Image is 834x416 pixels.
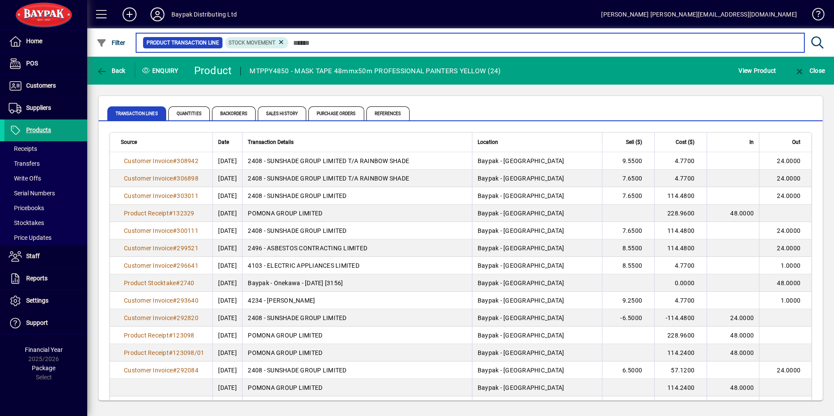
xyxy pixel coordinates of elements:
td: [DATE] [212,344,242,361]
span: Baypak - [GEOGRAPHIC_DATA] [478,332,564,339]
span: 299521 [177,245,198,252]
a: Product Receipt#123098 [121,331,198,340]
span: 303011 [177,192,198,199]
td: POMONA GROUP LIMITED [242,327,472,344]
span: Customer Invoice [124,192,173,199]
span: Source [121,137,137,147]
span: 24.0000 [730,314,754,321]
span: Transaction Details [248,137,294,147]
span: Transfers [9,160,40,167]
span: Settings [26,297,48,304]
span: # [169,332,173,339]
span: Transaction Lines [107,106,166,120]
div: Location [478,137,597,147]
span: Baypak - [GEOGRAPHIC_DATA] [478,384,564,391]
td: POMONA GROUP LIMITED [242,344,472,361]
span: 1.0000 [781,262,801,269]
span: Close [794,67,825,74]
td: 4.7700 [654,170,707,187]
td: 2408 - SUNSHADE GROUP LIMITED T/A RAINBOW SHADE [242,152,472,170]
span: Location [478,137,498,147]
span: Products [26,126,51,133]
button: Filter [94,35,128,51]
td: 2408 - SUNSHADE GROUP LIMITED [242,309,472,327]
a: Staff [4,246,87,267]
td: 114.4800 [654,187,707,205]
td: POMONA GROUP LIMITED [242,379,472,396]
div: Product [194,64,232,78]
td: -6.5000 [602,309,654,327]
span: 1.0000 [781,297,801,304]
span: 292084 [177,367,198,374]
div: MTPPY4850 - MASK TAPE 48mmx50m PROFESSIONAL PAINTERS YELLOW (24) [250,64,500,78]
a: Product Stocktake#2740 [121,278,198,288]
td: 114.2400 [654,379,707,396]
div: Enquiry [135,64,188,78]
td: [DATE] [212,292,242,309]
span: Sell ($) [626,137,642,147]
span: Baypak - [GEOGRAPHIC_DATA] [478,367,564,374]
span: 24.0000 [777,157,800,164]
a: Product Receipt#123098/01 [121,348,207,358]
td: 4.7700 [654,257,707,274]
td: [DATE] [212,274,242,292]
span: Baypak - [GEOGRAPHIC_DATA] [478,280,564,286]
td: 2408 - SUNSHADE GROUP LIMITED T/A RAINBOW SHADE [242,170,472,187]
span: Product Stocktake [124,280,176,286]
span: Write Offs [9,175,41,182]
a: Transfers [4,156,87,171]
span: Financial Year [25,346,63,353]
span: # [173,157,177,164]
span: # [173,192,177,199]
td: [DATE] [212,309,242,327]
a: Customers [4,75,87,97]
span: Package [32,365,55,372]
span: Baypak - [GEOGRAPHIC_DATA] [478,262,564,269]
a: Stocktakes [4,215,87,230]
span: Home [26,38,42,44]
div: Source [121,137,207,147]
span: # [173,245,177,252]
span: Baypak - [GEOGRAPHIC_DATA] [478,297,564,304]
span: 48.0000 [730,384,754,391]
td: 4103 - ELECTRIC APPLIANCES LIMITED [242,257,472,274]
span: # [176,280,180,286]
td: [DATE] [212,327,242,344]
span: Customer Invoice [124,157,173,164]
span: Customer Invoice [124,314,173,321]
a: Product Receipt#132329 [121,208,198,218]
td: 114.4800 [654,222,707,239]
span: # [173,262,177,269]
span: Product Receipt [124,332,169,339]
span: 296641 [177,262,198,269]
td: [DATE] [212,170,242,187]
td: 2408 - SUNSHADE GROUP LIMITED [242,396,472,414]
a: Suppliers [4,97,87,119]
a: Customer Invoice#306898 [121,174,202,183]
td: 6.5000 [602,361,654,379]
span: Customer Invoice [124,367,173,374]
app-page-header-button: Back [87,63,135,78]
span: Baypak - [GEOGRAPHIC_DATA] [478,245,564,252]
button: View Product [736,63,778,78]
span: 24.0000 [777,175,800,182]
td: 2408 - SUNSHADE GROUP LIMITED [242,222,472,239]
td: [DATE] [212,257,242,274]
td: 114.2400 [654,344,707,361]
a: Pricebooks [4,201,87,215]
td: [DATE] [212,222,242,239]
td: 2408 - SUNSHADE GROUP LIMITED [242,187,472,205]
span: Serial Numbers [9,190,55,197]
span: 292820 [177,314,198,321]
span: Customer Invoice [124,245,173,252]
a: Receipts [4,141,87,156]
span: # [173,314,177,321]
span: Stock movement [229,40,275,46]
span: Baypak - [GEOGRAPHIC_DATA] [478,175,564,182]
td: 4.7700 [654,292,707,309]
span: 300111 [177,227,198,234]
span: Customer Invoice [124,297,173,304]
span: View Product [738,64,776,78]
span: Customer Invoice [124,227,173,234]
span: Suppliers [26,104,51,111]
